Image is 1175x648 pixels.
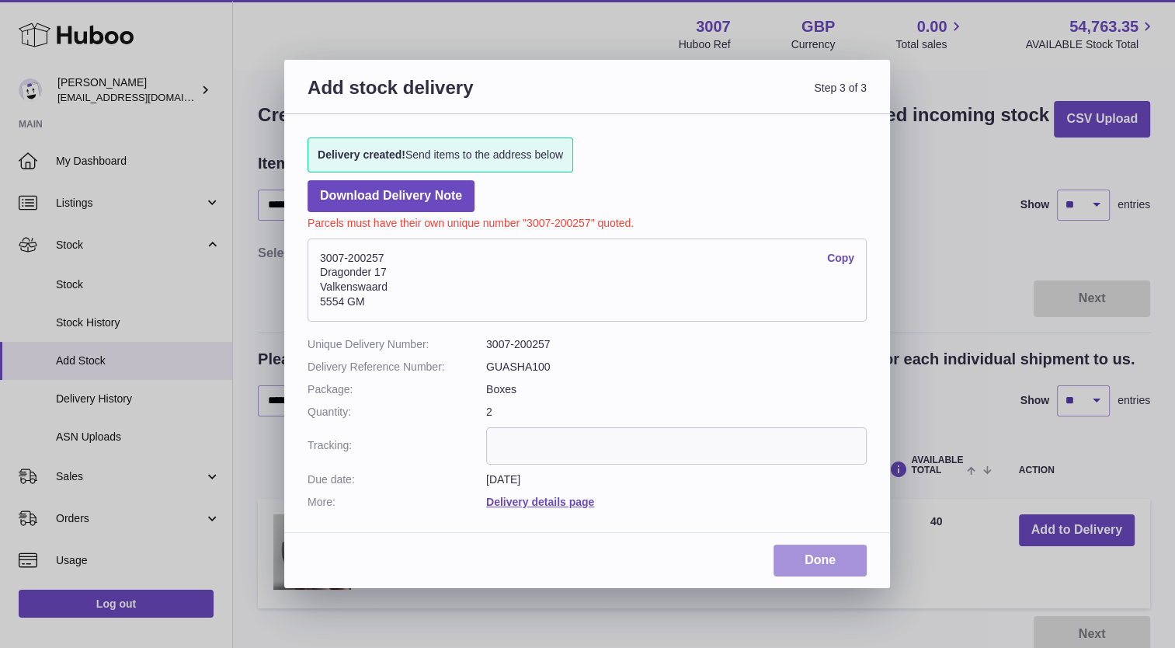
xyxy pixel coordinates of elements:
span: Step 3 of 3 [587,75,867,118]
a: Done [773,545,867,577]
dt: Due date: [308,472,486,487]
dt: Quantity: [308,405,486,420]
dt: Unique Delivery Number: [308,337,486,352]
p: Parcels must have their own unique number "3007-200257" quoted. [308,212,867,231]
dd: [DATE] [486,472,867,487]
dd: 3007-200257 [486,337,867,352]
dd: GUASHA100 [486,360,867,375]
h3: Add stock delivery [308,75,587,118]
dt: Delivery Reference Number: [308,360,486,375]
dt: Package: [308,382,486,397]
strong: Delivery created! [318,148,405,161]
dd: Boxes [486,382,867,397]
address: 3007-200257 Dragonder 17 Valkenswaard 5554 GM [308,239,867,322]
dt: Tracking: [308,427,486,465]
a: Delivery details page [486,496,594,508]
a: Copy [827,251,854,266]
a: Download Delivery Note [308,180,475,212]
dt: More: [308,495,486,510]
dd: 2 [486,405,867,420]
span: Send items to the address below [318,148,563,162]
